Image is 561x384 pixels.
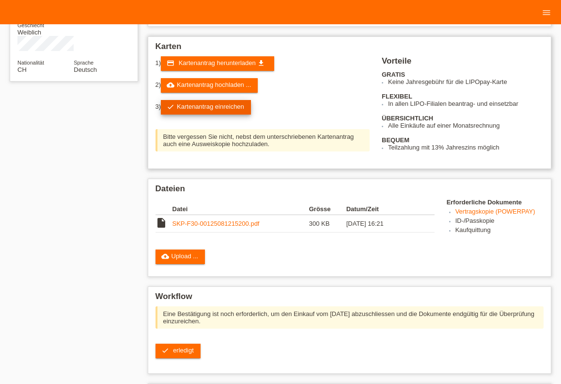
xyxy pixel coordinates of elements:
div: 3) [156,100,370,115]
li: ID-/Passkopie [455,217,544,226]
b: GRATIS [382,71,405,78]
i: get_app [257,59,265,67]
span: Sprache [74,60,93,66]
span: Kartenantrag herunterladen [179,59,256,67]
a: check erledigt [156,344,201,358]
i: credit_card [167,59,174,67]
a: SKP-F30-00125081215200.pdf [172,220,260,227]
i: cloud_upload [161,252,169,260]
b: BEQUEM [382,136,409,144]
span: Deutsch [74,66,97,73]
h2: Dateien [156,184,544,199]
b: FLEXIBEL [382,93,412,100]
a: cloud_uploadUpload ... [156,250,205,264]
div: Eine Bestätigung ist noch erforderlich, um den Einkauf vom [DATE] abzuschliessen und die Dokument... [156,306,544,329]
th: Datei [172,203,309,215]
div: Bitte vergessen Sie nicht, nebst dem unterschriebenen Kartenantrag auch eine Ausweiskopie hochzul... [156,129,370,151]
td: 300 KB [309,215,346,233]
a: menu [537,9,556,15]
li: In allen LIPO-Filialen beantrag- und einsetzbar [388,100,544,107]
b: ÜBERSICHTLICH [382,115,433,122]
a: Vertragskopie (POWERPAY) [455,208,535,215]
h2: Workflow [156,292,544,306]
i: check [167,103,174,111]
h2: Vorteile [382,56,544,71]
span: Nationalität [17,60,44,66]
div: Weiblich [17,21,74,36]
h2: Karten [156,42,544,56]
div: 2) [156,78,370,93]
th: Datum/Zeit [346,203,421,215]
span: Geschlecht [17,22,44,28]
li: Kaufquittung [455,226,544,235]
i: cloud_upload [167,81,174,89]
i: check [161,347,169,354]
th: Grösse [309,203,346,215]
a: cloud_uploadKartenantrag hochladen ... [161,78,258,93]
i: menu [542,8,551,17]
div: 1) [156,56,370,71]
td: [DATE] 16:21 [346,215,421,233]
i: insert_drive_file [156,217,167,229]
h4: Erforderliche Dokumente [447,199,544,206]
li: Keine Jahresgebühr für die LIPOpay-Karte [388,78,544,85]
a: credit_card Kartenantrag herunterladen get_app [161,56,274,71]
span: erledigt [173,347,194,354]
li: Alle Einkäufe auf einer Monatsrechnung [388,122,544,129]
li: Teilzahlung mit 13% Jahreszins möglich [388,144,544,151]
span: Schweiz [17,66,27,73]
a: checkKartenantrag einreichen [161,100,251,115]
